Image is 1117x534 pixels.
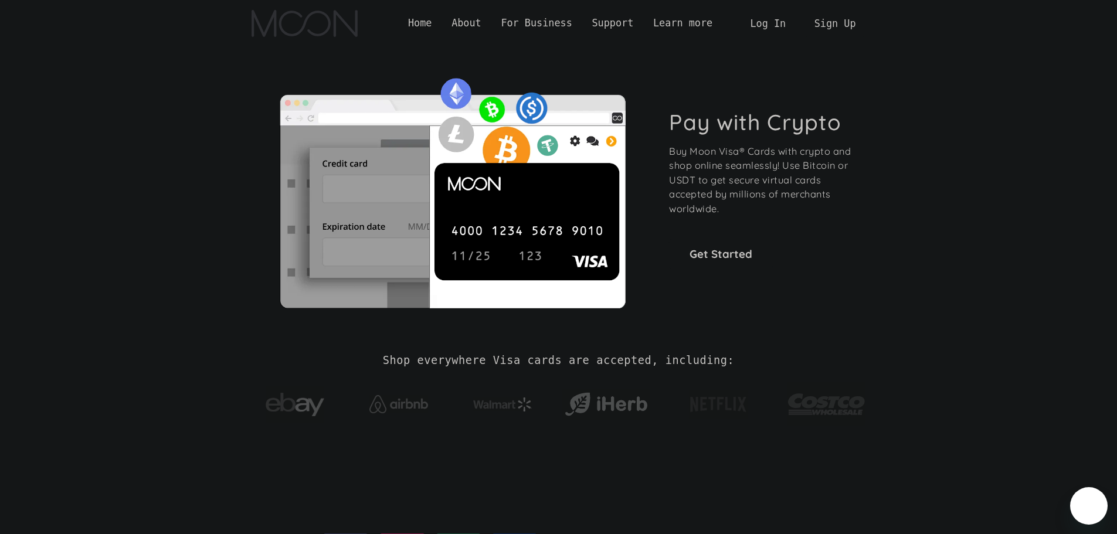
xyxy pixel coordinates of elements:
[252,70,653,308] img: Moon Cards let you spend your crypto anywhere Visa is accepted.
[501,16,572,30] div: For Business
[787,370,866,432] a: Costco
[398,16,442,30] a: Home
[666,378,771,425] a: Netflix
[643,16,722,30] div: Learn more
[653,16,712,30] div: Learn more
[741,11,796,36] a: Log In
[252,375,339,429] a: ebay
[689,390,748,419] img: Netflix
[562,377,650,426] a: iHerb
[669,109,841,135] h1: Pay with Crypto
[442,16,491,30] div: About
[369,395,428,413] img: Airbnb
[592,16,633,30] div: Support
[491,16,582,30] div: For Business
[383,354,734,367] h2: Shop everywhere Visa cards are accepted, including:
[669,144,853,216] p: Buy Moon Visa® Cards with crypto and shop online seamlessly! Use Bitcoin or USDT to get secure vi...
[451,16,481,30] div: About
[669,239,773,268] a: Get Started
[459,386,546,417] a: Walmart
[787,382,866,426] img: Costco
[582,16,643,30] div: Support
[355,383,442,419] a: Airbnb
[562,389,650,420] img: iHerb
[252,10,358,37] img: Moon Logo
[252,10,358,37] a: home
[473,397,532,411] img: Walmart
[1070,487,1108,525] iframe: Button to launch messaging window
[804,10,865,36] a: Sign Up
[266,386,324,423] img: ebay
